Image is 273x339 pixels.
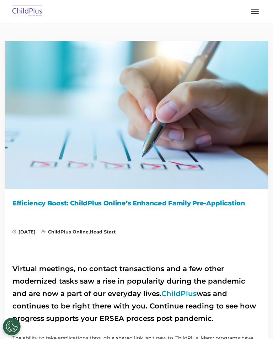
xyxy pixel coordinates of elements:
[11,3,44,20] img: ChildPlus by Procare Solutions
[48,229,89,235] a: ChildPlus Online
[161,289,197,298] a: ChildPlus
[3,318,21,335] button: Cookies Settings
[41,230,116,237] span: ,
[12,263,261,325] h2: Virtual meetings, no contact transactions and a few other modernized tasks saw a rise in populari...
[12,198,261,209] h1: Efficiency Boost: ChildPlus Online’s Enhanced Family Pre-Application
[90,229,116,235] a: Head Start
[12,230,36,237] span: [DATE]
